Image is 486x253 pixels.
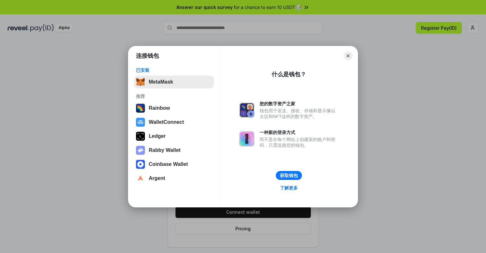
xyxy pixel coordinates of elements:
div: Rabby Wallet [149,147,181,153]
div: MetaMask [149,79,173,85]
div: 您的数字资产之家 [260,101,339,107]
h1: 连接钱包 [136,52,159,60]
img: svg+xml,%3Csvg%20width%3D%2228%22%20height%3D%2228%22%20viewBox%3D%220%200%2028%2028%22%20fill%3D... [136,160,145,169]
div: 推荐 [136,93,212,99]
img: svg+xml,%3Csvg%20fill%3D%22none%22%20height%3D%2233%22%20viewBox%3D%220%200%2035%2033%22%20width%... [136,78,145,86]
div: 了解更多 [280,185,298,191]
button: Rabby Wallet [134,144,214,157]
div: 而不是在每个网站上创建新的账户和密码，只需连接您的钱包。 [260,137,339,148]
img: svg+xml,%3Csvg%20width%3D%2228%22%20height%3D%2228%22%20viewBox%3D%220%200%2028%2028%22%20fill%3D... [136,118,145,127]
button: Rainbow [134,102,214,115]
button: Argent [134,172,214,185]
img: svg+xml,%3Csvg%20width%3D%2228%22%20height%3D%2228%22%20viewBox%3D%220%200%2028%2028%22%20fill%3D... [136,174,145,183]
div: Coinbase Wallet [149,161,188,167]
div: WalletConnect [149,119,184,125]
button: Ledger [134,130,214,143]
button: 获取钱包 [276,171,302,180]
div: Ledger [149,133,166,139]
img: svg+xml,%3Csvg%20width%3D%22120%22%20height%3D%22120%22%20viewBox%3D%220%200%20120%20120%22%20fil... [136,104,145,113]
a: 了解更多 [276,184,302,192]
div: 获取钱包 [280,173,298,178]
img: svg+xml,%3Csvg%20xmlns%3D%22http%3A%2F%2Fwww.w3.org%2F2000%2Fsvg%22%20fill%3D%22none%22%20viewBox... [136,146,145,155]
div: Rainbow [149,105,170,111]
img: svg+xml,%3Csvg%20xmlns%3D%22http%3A%2F%2Fwww.w3.org%2F2000%2Fsvg%22%20width%3D%2228%22%20height%3... [136,132,145,141]
div: 一种新的登录方式 [260,130,339,135]
img: svg+xml,%3Csvg%20xmlns%3D%22http%3A%2F%2Fwww.w3.org%2F2000%2Fsvg%22%20fill%3D%22none%22%20viewBox... [239,102,254,118]
button: Coinbase Wallet [134,158,214,171]
div: Argent [149,175,165,181]
button: Close [344,51,353,60]
div: 什么是钱包？ [272,71,306,78]
div: 钱包用于发送、接收、存储和显示像以太坊和NFT这样的数字资产。 [260,108,339,119]
button: MetaMask [134,76,214,88]
button: WalletConnect [134,116,214,129]
div: 已安装 [136,67,212,73]
img: svg+xml,%3Csvg%20xmlns%3D%22http%3A%2F%2Fwww.w3.org%2F2000%2Fsvg%22%20fill%3D%22none%22%20viewBox... [239,131,254,146]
